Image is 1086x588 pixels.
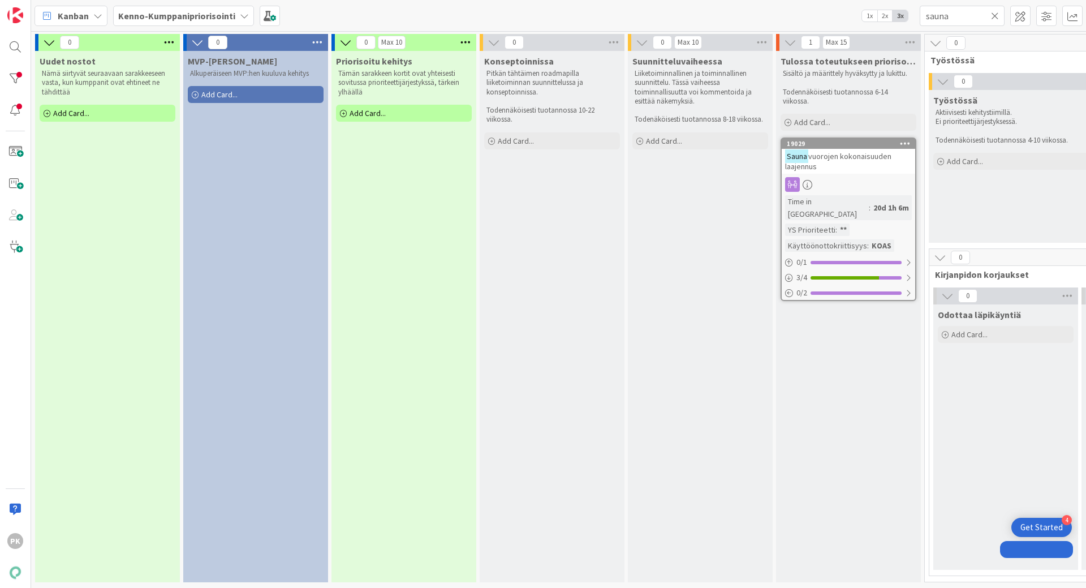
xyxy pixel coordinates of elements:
[635,69,766,106] p: Liiketoiminnallinen ja toiminnallinen suunnittelu. Tässä vaiheessa toiminnallisuutta voi kommento...
[782,139,915,149] div: 19029
[785,151,891,171] span: vuorojen kokonaisuuden laajennus
[188,55,277,67] span: MVP-Kehitys
[867,239,869,252] span: :
[951,329,988,340] span: Add Card...
[782,271,915,285] div: 3/4
[893,10,908,22] span: 3x
[796,256,807,268] span: 0 / 1
[933,95,977,106] span: Työstössä
[338,69,469,97] p: Tämän sarakkeen kortit ovat yhteisesti sovitussa prioriteettijärjestykssä, tärkein ylhäällä
[796,272,807,284] span: 3 / 4
[794,117,830,127] span: Add Card...
[653,36,672,49] span: 0
[785,149,808,162] mark: Sauna
[498,136,534,146] span: Add Card...
[826,40,847,45] div: Max 15
[920,6,1005,26] input: Quick Filter...
[42,69,173,97] p: Nämä siirtyvät seuraavaan sarakkeeseen vasta, kun kumppanit ovat ehtineet ne tähdittää
[381,40,402,45] div: Max 10
[646,136,682,146] span: Add Card...
[40,55,96,67] span: Uudet nostot
[783,69,914,78] p: Sisältö ja määrittely hyväksytty ja lukittu.
[958,289,977,303] span: 0
[870,201,912,214] div: 20d 1h 6m
[787,140,915,148] div: 19029
[486,106,618,125] p: Todennäköisesti tuotannossa 10-22 viikossa.
[1020,522,1063,533] div: Get Started
[785,224,835,236] div: YS Prioriteetti
[632,55,722,67] span: Suunnitteluvaiheessa
[782,286,915,300] div: 0/2
[1062,515,1072,525] div: 4
[781,55,916,67] span: Tulossa toteutukseen priorisoituna
[782,139,915,174] div: 19029Saunavuorojen kokonaisuuden laajennus
[208,36,227,49] span: 0
[7,533,23,549] div: PK
[350,108,386,118] span: Add Card...
[356,36,376,49] span: 0
[782,255,915,269] div: 0/1
[201,89,238,100] span: Add Card...
[118,10,235,22] b: Kenno-Kumppanipriorisointi
[7,565,23,581] img: avatar
[785,195,869,220] div: Time in [GEOGRAPHIC_DATA]
[869,239,894,252] div: KOAS
[801,36,820,49] span: 1
[781,138,916,301] a: 19029Saunavuorojen kokonaisuuden laajennusTime in [GEOGRAPHIC_DATA]:20d 1h 6mYS Prioriteetti:**Kä...
[635,115,766,124] p: Todenäköisesti tuotannossa 8-18 viikossa.
[486,69,618,97] p: Pitkän tähtäimen roadmapilla liiketoiminnan suunnittelussa ja konseptoinnissa.
[1011,518,1072,537] div: Open Get Started checklist, remaining modules: 4
[835,224,837,236] span: :
[947,156,983,166] span: Add Card...
[862,10,877,22] span: 1x
[946,36,966,50] span: 0
[954,75,973,88] span: 0
[785,239,867,252] div: Käyttöönottokriittisyys
[484,55,554,67] span: Konseptoinnissa
[58,9,89,23] span: Kanban
[7,7,23,23] img: Visit kanbanzone.com
[678,40,699,45] div: Max 10
[951,251,970,264] span: 0
[505,36,524,49] span: 0
[796,287,807,299] span: 0 / 2
[190,69,321,78] p: Alkuperäiseen MVP:hen kuuluva kehitys
[869,201,870,214] span: :
[938,309,1021,320] span: Odottaa läpikäyntiä
[336,55,412,67] span: Priorisoitu kehitys
[60,36,79,49] span: 0
[53,108,89,118] span: Add Card...
[877,10,893,22] span: 2x
[783,88,914,106] p: Todennäköisesti tuotannossa 6-14 viikossa.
